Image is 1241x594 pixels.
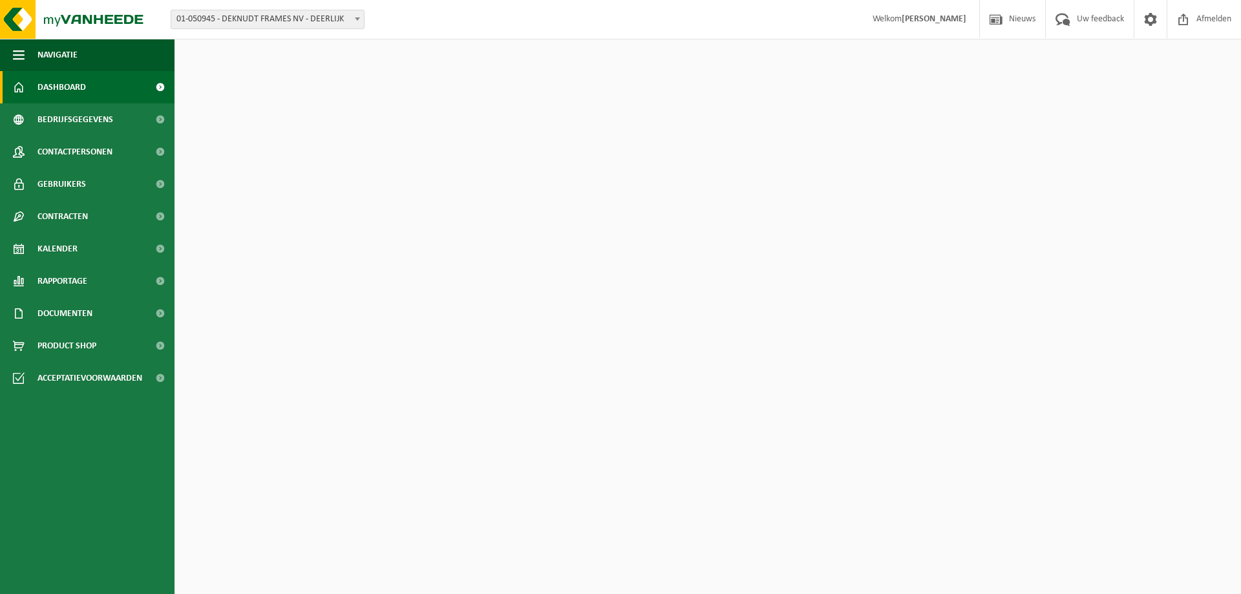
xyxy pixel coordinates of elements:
span: Dashboard [37,71,86,103]
span: Product Shop [37,330,96,362]
span: Rapportage [37,265,87,297]
span: Kalender [37,233,78,265]
span: Navigatie [37,39,78,71]
strong: [PERSON_NAME] [902,14,966,24]
span: Bedrijfsgegevens [37,103,113,136]
span: 01-050945 - DEKNUDT FRAMES NV - DEERLIJK [171,10,364,28]
span: Gebruikers [37,168,86,200]
span: Contactpersonen [37,136,112,168]
span: Contracten [37,200,88,233]
span: 01-050945 - DEKNUDT FRAMES NV - DEERLIJK [171,10,365,29]
span: Documenten [37,297,92,330]
span: Acceptatievoorwaarden [37,362,142,394]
